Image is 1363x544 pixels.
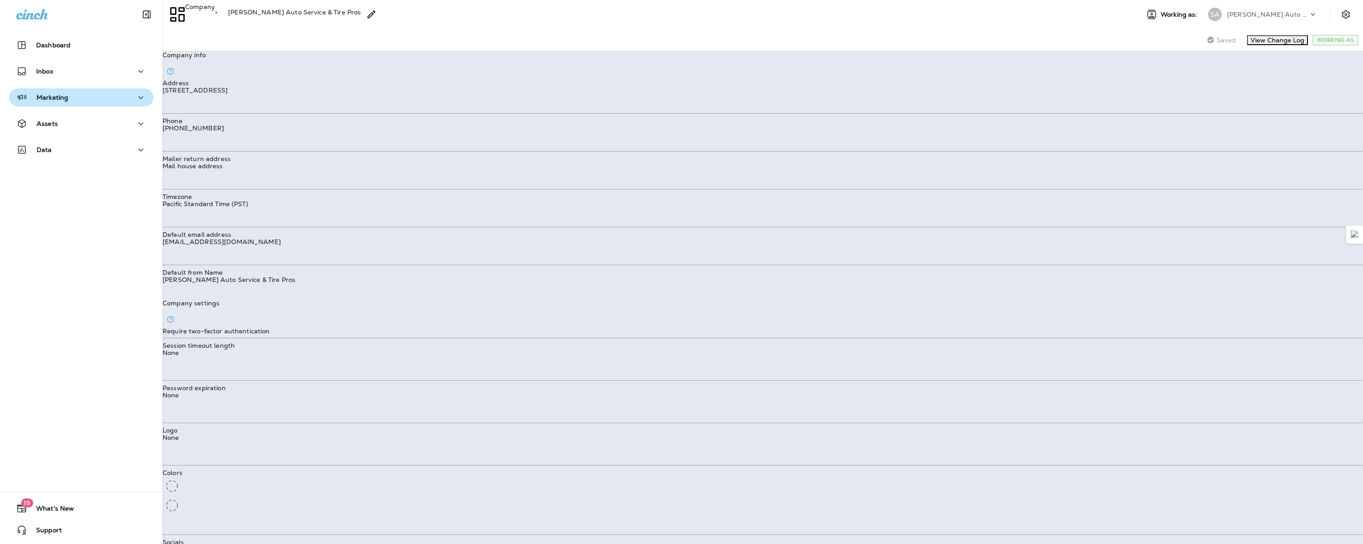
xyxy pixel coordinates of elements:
[163,155,231,162] p: Mailer return address
[1351,231,1359,239] img: Detect Auto
[27,526,62,537] span: Support
[9,521,154,539] button: Support
[163,200,248,207] p: Pacific Standard Time (PST)
[1161,11,1199,18] span: Working as:
[163,427,178,434] p: Logo
[9,36,154,54] button: Dashboard
[9,88,154,106] button: Marketing
[215,9,217,16] p: >
[163,384,226,392] p: Password expiration
[163,238,281,245] p: [EMAIL_ADDRESS][DOMAIN_NAME]
[9,499,154,517] button: 19What's New
[9,141,154,159] button: Data
[36,41,70,49] p: Dashboard
[27,505,74,516] span: What's New
[163,349,179,356] p: None
[163,193,1363,200] p: Timezone
[37,146,52,153] p: Data
[36,68,53,75] p: Inbox
[163,300,1363,307] p: Company settings
[163,162,223,170] p: Mail house address
[163,79,1363,87] p: Address
[163,51,1363,59] p: Company info
[1338,6,1354,23] button: Settings
[163,117,1363,124] p: Phone
[163,342,235,349] p: Session timeout length
[9,62,154,80] button: Inbox
[163,269,1363,276] p: Default from Name
[163,496,181,515] button: Secondary Color
[163,231,1363,238] p: Default email address
[1227,11,1308,18] p: [PERSON_NAME] Auto Service & Tire Pros
[1312,35,1358,46] div: Working As
[163,469,182,476] p: Colors
[163,476,181,496] button: Primary Color
[37,120,58,127] p: Assets
[228,9,361,16] p: [PERSON_NAME] Auto Service & Tire Pros
[163,276,295,283] p: [PERSON_NAME] Auto Service & Tire Pros
[37,94,68,101] p: Marketing
[185,3,215,21] p: Company
[134,5,159,23] button: Collapse Sidebar
[1208,8,1222,21] div: SA
[1217,37,1236,44] span: Saved
[163,392,179,399] p: None
[228,9,361,20] div: Sullivan's Auto Service & Tire Pros
[163,87,228,94] p: [STREET_ADDRESS]
[163,124,224,132] p: [PHONE_NUMBER]
[163,434,179,441] p: None
[9,115,154,133] button: Assets
[163,327,270,335] p: Require two-factor authentication
[1247,35,1308,45] button: View Change Log
[21,498,33,507] span: 19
